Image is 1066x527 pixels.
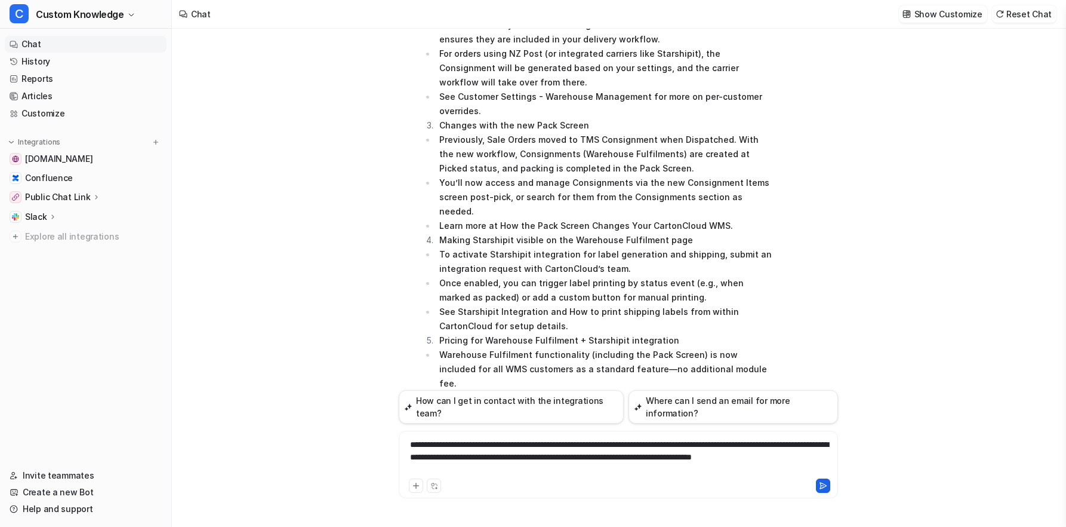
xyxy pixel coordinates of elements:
[10,4,29,23] span: C
[436,47,772,90] li: For orders using NZ Post (or integrated carriers like Starshipit), the Consignment will be genera...
[5,228,167,245] a: Explore all integrations
[436,247,772,276] li: To activate Starshipit integration for label generation and shipping, submit an integration reque...
[399,390,624,424] button: How can I get in contact with the integrations team?
[436,90,772,118] li: See Customer Settings - Warehouse Management for more on per-customer overrides.
[996,10,1004,19] img: reset
[12,213,19,220] img: Slack
[899,5,987,23] button: Show Customize
[152,138,160,146] img: menu_add.svg
[12,174,19,182] img: Confluence
[436,176,772,219] li: You’ll now access and manage Consignments via the new Consignment Items screen post-pick, or sear...
[5,136,64,148] button: Integrations
[25,211,47,223] p: Slack
[12,155,19,163] img: help.cartoncloud.com
[628,390,838,424] button: Where can I send an email for more information?
[10,231,21,243] img: explore all integrations
[191,8,211,20] div: Chat
[914,8,982,20] p: Show Customize
[5,170,167,186] a: ConfluenceConfluence
[25,191,91,203] p: Public Chat Link
[5,88,167,105] a: Articles
[436,348,772,391] li: Warehouse Fulfilment functionality (including the Pack Screen) is now included for all WMS custom...
[436,233,772,247] li: Making Starshipit visible on the Warehouse Fulfilment page
[5,36,167,53] a: Chat
[25,153,93,165] span: [DOMAIN_NAME]
[436,219,772,233] li: Learn more at How the Pack Screen Changes Your CartonCloud WMS.
[7,138,16,146] img: expand menu
[12,194,19,201] img: Public Chat Link
[5,484,167,501] a: Create a new Bot
[436,276,772,305] li: Once enabled, you can trigger label printing by status event (e.g., when marked as packed) or add...
[436,133,772,176] li: Previously, Sale Orders moved to TMS Consignment when Dispatched. With the new workflow, Consignm...
[5,501,167,517] a: Help and support
[5,105,167,122] a: Customize
[436,118,772,133] li: Changes with the new Pack Screen
[992,5,1056,23] button: Reset Chat
[5,467,167,484] a: Invite teammates
[436,333,772,348] li: Pricing for Warehouse Fulfilment + Starshipit integration
[36,6,124,23] span: Custom Knowledge
[5,151,167,167] a: help.cartoncloud.com[DOMAIN_NAME]
[436,305,772,333] li: See Starshipit Integration and How to print shipping labels from within CartonCloud for setup det...
[5,53,167,70] a: History
[25,227,162,246] span: Explore all integrations
[5,71,167,87] a: Reports
[18,137,60,147] p: Integrations
[25,172,73,184] span: Confluence
[902,10,911,19] img: customize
